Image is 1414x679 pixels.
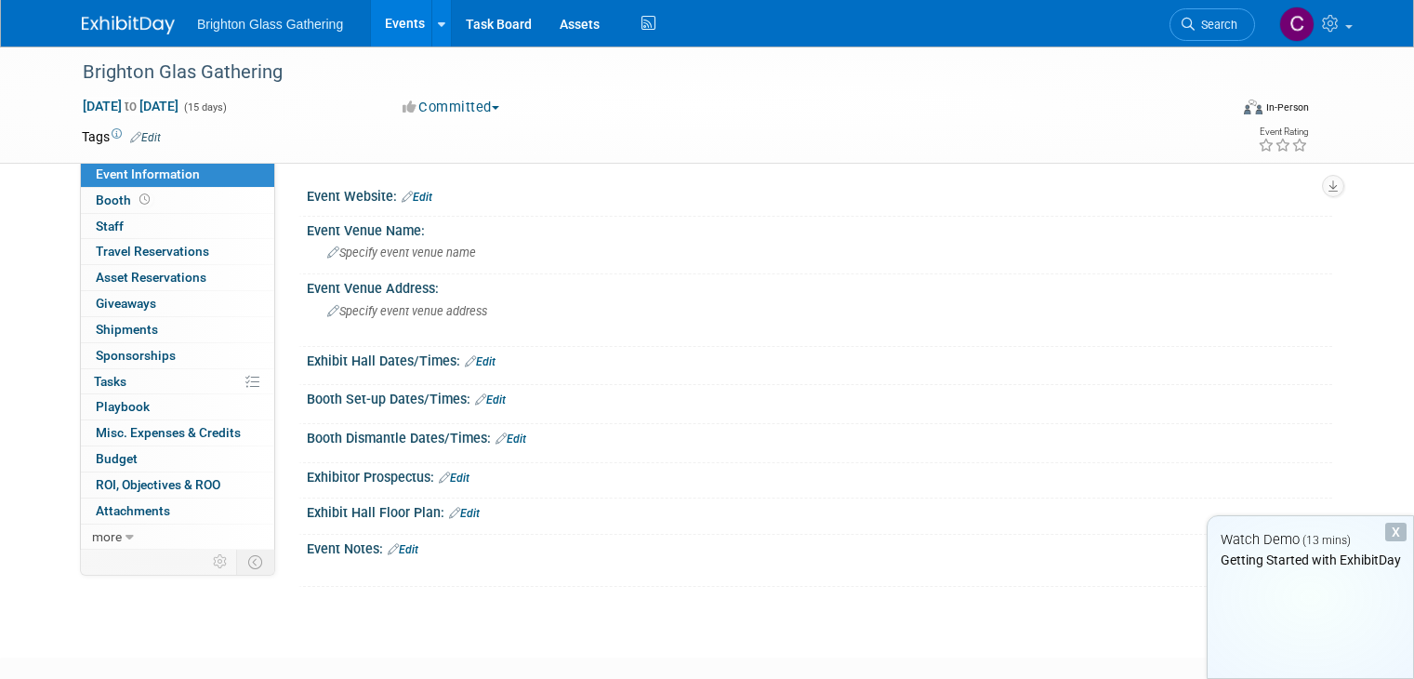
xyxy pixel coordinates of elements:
span: Tasks [94,374,126,389]
span: to [122,99,139,113]
span: ROI, Objectives & ROO [96,477,220,492]
a: Sponsorships [81,343,274,368]
div: Booth Dismantle Dates/Times: [307,424,1332,448]
a: Edit [465,355,496,368]
a: Giveaways [81,291,274,316]
span: Brighton Glass Gathering [197,17,343,32]
a: Edit [496,433,526,446]
div: In-Person [1265,100,1309,114]
td: Tags [82,127,161,146]
span: (15 days) [182,101,227,113]
span: Budget [96,451,138,466]
a: Edit [388,543,418,556]
a: more [81,525,274,550]
span: [DATE] [DATE] [82,98,179,114]
div: Exhibitor Prospectus: [307,463,1332,487]
span: (13 mins) [1302,534,1351,547]
a: Search [1170,8,1255,41]
img: Courtland French [1279,7,1315,42]
div: Exhibit Hall Dates/Times: [307,347,1332,371]
div: Exhibit Hall Floor Plan: [307,499,1332,523]
img: ExhibitDay [82,16,175,34]
div: Event Notes: [307,535,1332,559]
div: Event Website: [307,182,1332,206]
a: Asset Reservations [81,265,274,290]
a: Edit [449,507,480,520]
div: Booth Set-up Dates/Times: [307,385,1332,409]
a: Budget [81,446,274,472]
span: Sponsorships [96,348,176,363]
div: Dismiss [1385,523,1407,541]
a: Staff [81,214,274,239]
span: Event Information [96,166,200,181]
a: ROI, Objectives & ROO [81,473,274,498]
a: Edit [130,131,161,144]
div: Event Rating [1258,127,1308,137]
span: Asset Reservations [96,270,206,285]
button: Committed [396,98,507,117]
div: Event Venue Address: [307,274,1332,298]
a: Edit [439,472,469,485]
span: Specify event venue name [327,246,476,260]
span: Giveaways [96,296,156,311]
span: Misc. Expenses & Credits [96,425,241,440]
span: Specify event venue address [327,304,487,318]
a: Event Information [81,162,274,187]
div: Event Venue Name: [307,217,1332,240]
div: Getting Started with ExhibitDay [1208,551,1413,569]
img: Format-Inperson.png [1244,100,1262,114]
a: Attachments [81,499,274,524]
span: Playbook [96,399,150,414]
span: Staff [96,219,124,233]
a: Travel Reservations [81,239,274,264]
span: Booth [96,193,153,207]
span: Shipments [96,322,158,337]
a: Misc. Expenses & Credits [81,420,274,446]
a: Shipments [81,317,274,342]
a: Edit [402,191,432,204]
a: Edit [475,393,506,406]
div: Brighton Glas Gathering [76,56,1205,89]
div: Watch Demo [1208,530,1413,550]
span: Search [1195,18,1237,32]
span: Attachments [96,503,170,518]
td: Personalize Event Tab Strip [205,550,237,574]
a: Playbook [81,394,274,419]
span: more [92,529,122,544]
span: Booth not reserved yet [136,193,153,206]
div: Event Format [1128,97,1309,125]
span: Travel Reservations [96,244,209,259]
a: Booth [81,188,274,213]
td: Toggle Event Tabs [237,550,275,574]
a: Tasks [81,369,274,394]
